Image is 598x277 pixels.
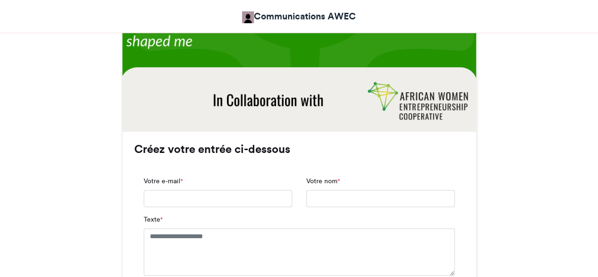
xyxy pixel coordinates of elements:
font: Votre nom [306,177,338,185]
font: Texte [144,215,160,223]
a: Communications AWEC [242,9,356,23]
font: Communications AWEC [254,10,356,22]
img: Communications AWEC [242,11,254,23]
font: Votre e-mail [144,177,181,185]
font: Créez votre entrée ci-dessous [134,142,290,156]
